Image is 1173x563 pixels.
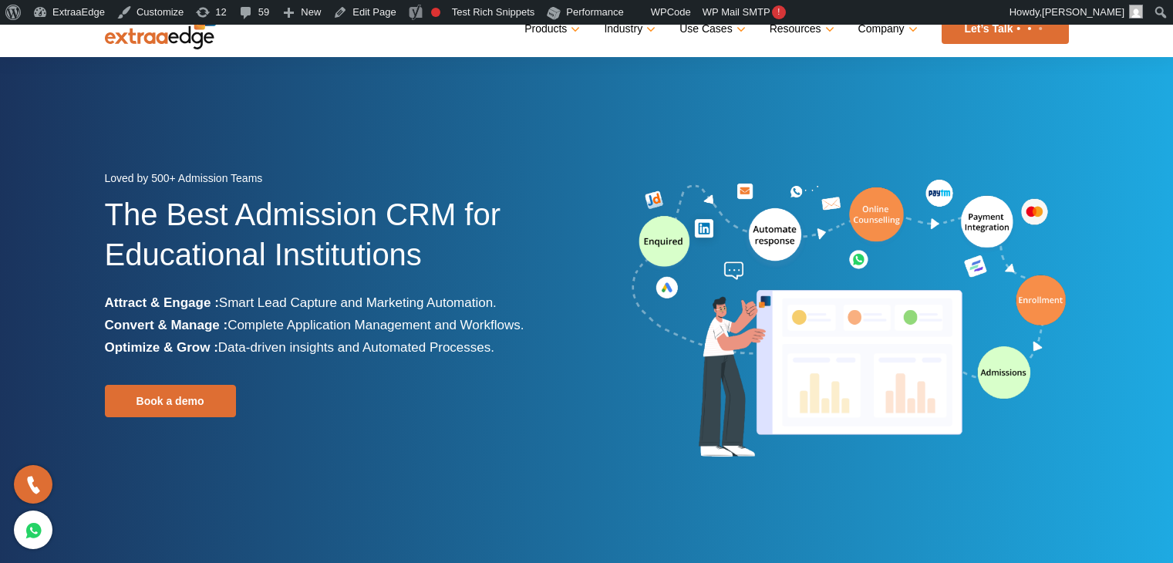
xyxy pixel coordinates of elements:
img: admission-software-home-page-header [629,176,1069,464]
b: Convert & Manage : [105,318,228,332]
a: Use Cases [679,18,742,40]
a: Products [524,18,577,40]
a: Book a demo [105,385,236,417]
div: Loved by 500+ Admission Teams [105,167,575,194]
span: [PERSON_NAME] [1042,6,1124,18]
a: Company [858,18,915,40]
span: Complete Application Management and Workflows. [228,318,524,332]
a: Industry [604,18,652,40]
span: ! [772,5,786,19]
b: Attract & Engage : [105,295,219,310]
span: Data-driven insights and Automated Processes. [218,340,494,355]
b: Optimize & Grow : [105,340,218,355]
h1: The Best Admission CRM for Educational Institutions [105,194,575,292]
span: Smart Lead Capture and Marketing Automation. [219,295,497,310]
a: Let’s Talk [942,14,1069,44]
a: Resources [770,18,831,40]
